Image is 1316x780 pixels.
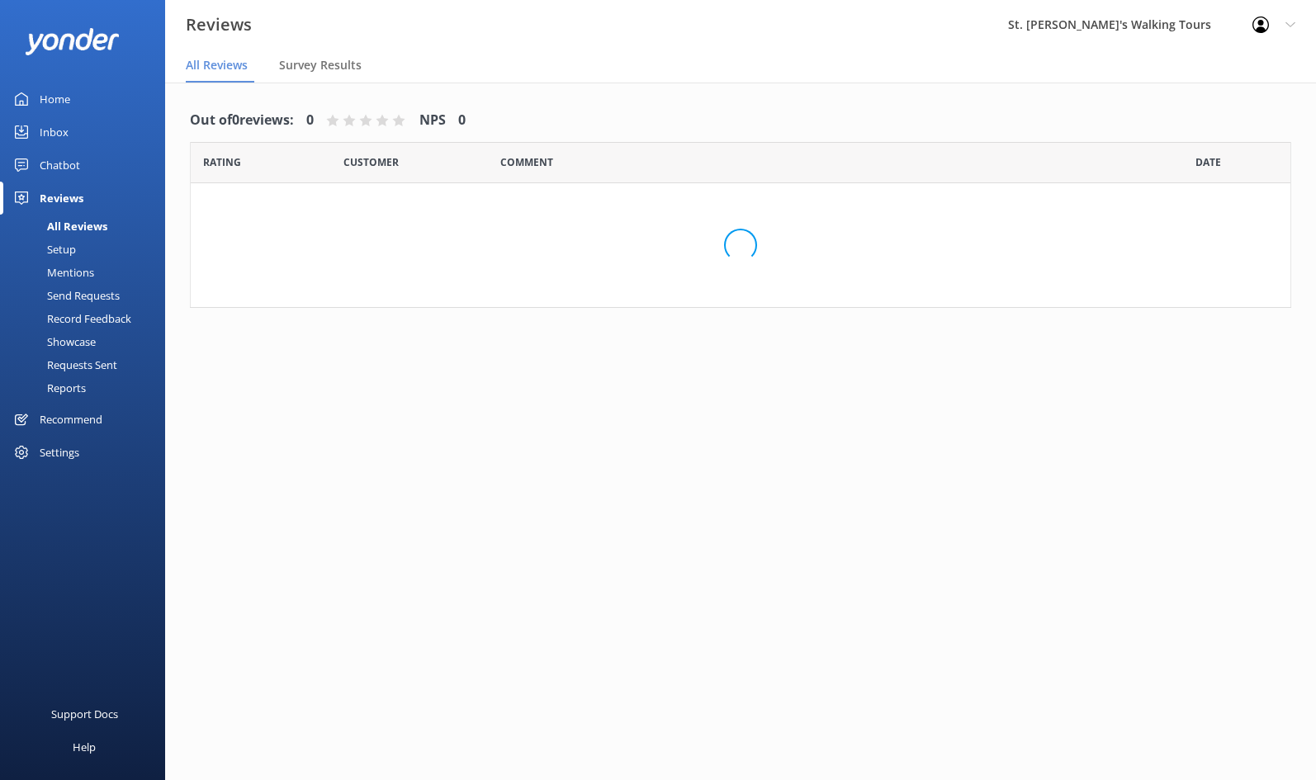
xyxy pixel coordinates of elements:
[203,154,241,170] span: Date
[40,182,83,215] div: Reviews
[500,154,553,170] span: Question
[10,353,117,376] div: Requests Sent
[10,353,165,376] a: Requests Sent
[190,110,294,131] h4: Out of 0 reviews:
[10,261,165,284] a: Mentions
[10,261,94,284] div: Mentions
[279,57,362,73] span: Survey Results
[186,57,248,73] span: All Reviews
[1195,154,1221,170] span: Date
[10,284,165,307] a: Send Requests
[10,376,165,399] a: Reports
[10,330,96,353] div: Showcase
[10,238,165,261] a: Setup
[306,110,314,131] h4: 0
[40,116,69,149] div: Inbox
[73,730,96,763] div: Help
[40,436,79,469] div: Settings
[186,12,252,38] h3: Reviews
[10,238,76,261] div: Setup
[10,215,165,238] a: All Reviews
[40,149,80,182] div: Chatbot
[25,28,120,55] img: yonder-white-logo.png
[10,284,120,307] div: Send Requests
[40,403,102,436] div: Recommend
[419,110,446,131] h4: NPS
[40,83,70,116] div: Home
[10,376,86,399] div: Reports
[458,110,466,131] h4: 0
[10,307,165,330] a: Record Feedback
[10,330,165,353] a: Showcase
[343,154,399,170] span: Date
[10,215,107,238] div: All Reviews
[51,697,118,730] div: Support Docs
[10,307,131,330] div: Record Feedback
